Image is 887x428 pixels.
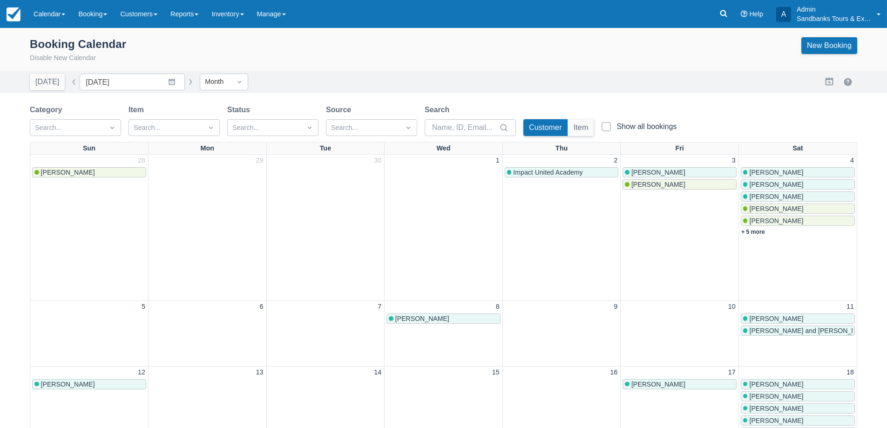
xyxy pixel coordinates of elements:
[425,104,453,115] label: Search
[749,10,763,18] span: Help
[730,156,738,166] a: 3
[227,104,254,115] label: Status
[631,181,685,188] span: [PERSON_NAME]
[623,167,737,177] a: [PERSON_NAME]
[616,122,677,131] div: Show all bookings
[797,5,871,14] p: Admin
[404,123,413,132] span: Dropdown icon
[318,143,333,155] a: Tue
[726,302,738,312] a: 10
[741,179,855,190] a: [PERSON_NAME]
[749,315,803,322] span: [PERSON_NAME]
[741,167,855,177] a: [PERSON_NAME]
[494,302,501,312] a: 8
[254,367,265,378] a: 13
[434,143,452,155] a: Wed
[235,77,244,87] span: Dropdown icon
[206,123,216,132] span: Dropdown icon
[749,405,803,412] span: [PERSON_NAME]
[845,367,856,378] a: 18
[776,7,791,22] div: A
[797,14,871,23] p: Sandbanks Tours & Experiences
[749,417,803,424] span: [PERSON_NAME]
[741,403,855,414] a: [PERSON_NAME]
[568,119,594,136] button: Item
[749,380,803,388] span: [PERSON_NAME]
[791,143,805,155] a: Sat
[749,217,803,224] span: [PERSON_NAME]
[140,302,147,312] a: 5
[741,313,855,324] a: [PERSON_NAME]
[749,169,803,176] span: [PERSON_NAME]
[81,143,97,155] a: Sun
[376,302,383,312] a: 7
[741,379,855,389] a: [PERSON_NAME]
[513,169,582,176] span: Impact United Academy
[30,104,66,115] label: Category
[801,37,857,54] a: New Booking
[749,393,803,400] span: [PERSON_NAME]
[386,313,501,324] a: [PERSON_NAME]
[199,143,217,155] a: Mon
[749,327,872,334] span: [PERSON_NAME] and [PERSON_NAME]
[741,415,855,426] a: [PERSON_NAME]
[490,367,501,378] a: 15
[395,315,449,322] span: [PERSON_NAME]
[749,205,803,212] span: [PERSON_NAME]
[136,156,147,166] a: 28
[741,191,855,202] a: [PERSON_NAME]
[523,119,568,136] button: Customer
[494,156,501,166] a: 1
[305,123,314,132] span: Dropdown icon
[612,156,619,166] a: 2
[741,326,855,336] a: [PERSON_NAME] and [PERSON_NAME]
[741,216,855,226] a: [PERSON_NAME]
[80,74,185,90] input: Date
[205,77,226,87] div: Month
[254,156,265,166] a: 29
[623,379,737,389] a: [PERSON_NAME]
[505,167,619,177] a: Impact United Academy
[258,302,265,312] a: 6
[30,37,126,51] div: Booking Calendar
[608,367,619,378] a: 16
[129,104,148,115] label: Item
[372,367,383,378] a: 14
[32,379,146,389] a: [PERSON_NAME]
[41,169,95,176] span: [PERSON_NAME]
[7,7,20,21] img: checkfront-main-nav-mini-logo.png
[326,104,355,115] label: Source
[673,143,685,155] a: Fri
[32,167,146,177] a: [PERSON_NAME]
[749,193,803,200] span: [PERSON_NAME]
[136,367,147,378] a: 12
[741,204,855,214] a: [PERSON_NAME]
[41,380,95,388] span: [PERSON_NAME]
[631,169,685,176] span: [PERSON_NAME]
[432,119,497,136] input: Name, ID, Email...
[30,74,65,90] button: [DATE]
[741,391,855,401] a: [PERSON_NAME]
[749,181,803,188] span: [PERSON_NAME]
[726,367,738,378] a: 17
[631,380,685,388] span: [PERSON_NAME]
[848,156,856,166] a: 4
[108,123,117,132] span: Dropdown icon
[30,53,96,63] button: Disable New Calendar
[741,229,765,235] a: + 5 more
[623,179,737,190] a: [PERSON_NAME]
[554,143,569,155] a: Thu
[612,302,619,312] a: 9
[372,156,383,166] a: 30
[845,302,856,312] a: 11
[741,11,747,17] i: Help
